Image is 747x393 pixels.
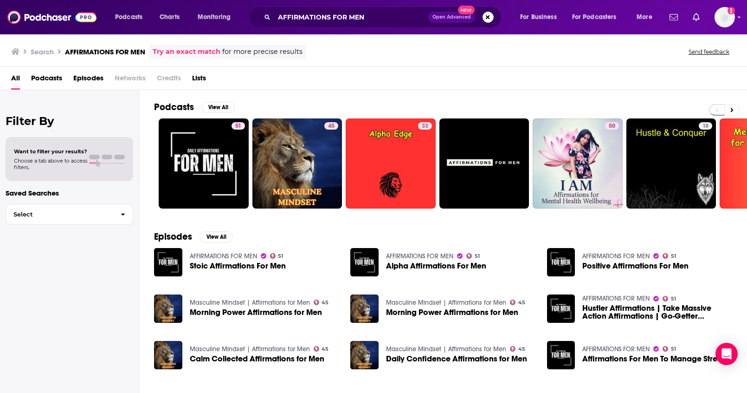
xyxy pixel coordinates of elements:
[278,254,283,258] span: 51
[386,308,518,316] a: Morning Power Affirmations for Men
[466,253,480,259] a: 51
[222,46,303,57] span: for more precise results
[547,248,575,276] img: Positive Affirmations For Men
[386,252,453,260] a: AFFIRMATIONS FOR MEN
[190,308,322,316] a: Morning Power Affirmations for Men
[154,231,192,242] h2: Episodes
[582,304,732,320] a: Hustler Affirmations | Take Massive Action Affirmations | Go-Getter Affirmations For Men
[31,71,62,90] a: Podcasts
[663,346,676,352] a: 51
[422,122,428,131] span: 33
[432,15,471,20] span: Open Advanced
[154,10,185,25] a: Charts
[328,122,335,131] span: 45
[671,347,676,351] span: 51
[510,300,525,305] a: 45
[566,10,630,25] button: open menu
[572,11,617,24] span: For Podcasters
[153,46,220,57] a: Try an exact match
[418,122,432,130] a: 33
[314,300,329,305] a: 45
[154,248,182,276] img: Stoic Affirmations For Men
[6,114,133,128] h2: Filter By
[157,71,181,90] span: Credits
[663,296,676,301] a: 51
[520,11,557,24] span: For Business
[686,48,732,56] button: Send feedback
[514,10,568,25] button: open menu
[715,343,738,365] div: Open Intercom Messenger
[200,231,233,242] button: View All
[582,345,650,353] a: AFFIRMATIONS FOR MEN
[582,262,689,270] a: Positive Affirmations For Men
[192,71,206,90] a: Lists
[605,122,619,130] a: 50
[190,299,310,307] a: Masculine Mindset | Affirmations for Men
[728,7,735,14] svg: Add a profile image
[160,11,180,24] span: Charts
[715,7,735,27] span: Logged in as kochristina
[65,47,145,56] h3: AFFIRMATIONS FOR MEN
[582,252,650,260] a: AFFIRMATIONS FOR MEN
[314,346,329,352] a: 45
[715,7,735,27] button: Show profile menu
[7,8,97,26] img: Podchaser - Follow, Share and Rate Podcasts
[626,118,716,209] a: 18
[702,122,708,131] span: 18
[73,71,103,90] a: Episodes
[666,9,682,25] a: Show notifications dropdown
[154,231,233,242] a: EpisodesView All
[671,297,676,301] span: 51
[154,101,235,113] a: PodcastsView All
[198,11,231,24] span: Monitoring
[350,248,379,276] img: Alpha Affirmations For Men
[274,10,428,25] input: Search podcasts, credits, & more...
[350,341,379,369] img: Daily Confidence Affirmations for Men
[386,299,506,307] a: Masculine Mindset | Affirmations for Men
[322,347,328,351] span: 45
[350,295,379,323] a: Morning Power Affirmations for Men
[270,253,283,259] a: 51
[582,355,725,363] a: Affirmations For Men To Manage Stress
[6,211,113,217] span: Select
[386,355,527,363] a: Daily Confidence Affirmations for Men
[547,341,575,369] img: Affirmations For Men To Manage Stress
[630,10,664,25] button: open menu
[346,118,436,209] a: 33
[715,7,735,27] img: User Profile
[115,71,146,90] span: Networks
[428,12,475,23] button: Open AdvancedNew
[154,341,182,369] img: Calm Collected Affirmations for Men
[518,347,525,351] span: 45
[518,301,525,305] span: 45
[109,10,155,25] button: open menu
[190,355,324,363] a: Calm Collected Affirmations for Men
[322,301,328,305] span: 45
[14,148,87,155] span: Want to filter your results?
[458,6,475,14] span: New
[689,9,703,25] a: Show notifications dropdown
[699,122,712,130] a: 18
[11,71,20,90] a: All
[159,118,249,209] a: 51
[386,262,486,270] a: Alpha Affirmations For Men
[252,118,342,209] a: 45
[154,295,182,323] img: Morning Power Affirmations for Men
[14,157,87,170] span: Choose a tab above to access filters.
[31,47,54,56] h3: Search
[475,254,480,258] span: 51
[154,101,194,113] h2: Podcasts
[6,189,133,197] p: Saved Searches
[232,122,245,130] a: 51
